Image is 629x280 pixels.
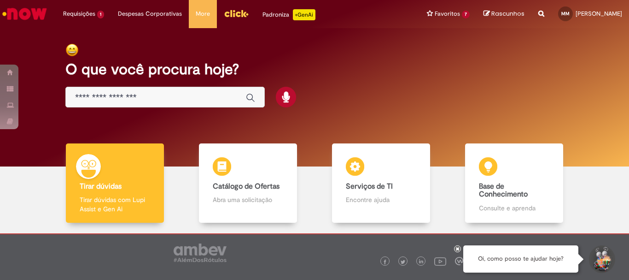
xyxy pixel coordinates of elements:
[80,182,122,191] b: Tirar dúvidas
[65,43,79,57] img: happy-face.png
[97,11,104,18] span: 1
[479,182,528,199] b: Base de Conhecimento
[346,182,393,191] b: Serviços de TI
[462,11,470,18] span: 7
[483,10,524,18] a: Rascunhos
[48,143,181,223] a: Tirar dúvidas Tirar dúvidas com Lupi Assist e Gen Ai
[401,260,405,264] img: logo_footer_twitter.png
[262,9,315,20] div: Padroniza
[181,143,314,223] a: Catálogo de Ofertas Abra uma solicitação
[491,9,524,18] span: Rascunhos
[346,195,416,204] p: Encontre ajuda
[174,244,227,262] img: logo_footer_ambev_rotulo_gray.png
[479,203,549,213] p: Consulte e aprenda
[561,11,570,17] span: MM
[65,61,564,77] h2: O que você procura hoje?
[576,10,622,18] span: [PERSON_NAME]
[224,6,249,20] img: click_logo_yellow_360x200.png
[314,143,448,223] a: Serviços de TI Encontre ajuda
[455,257,463,265] img: logo_footer_workplace.png
[213,195,283,204] p: Abra uma solicitação
[588,245,615,273] button: Iniciar Conversa de Suporte
[196,9,210,18] span: More
[1,5,48,23] img: ServiceNow
[419,259,424,265] img: logo_footer_linkedin.png
[435,9,460,18] span: Favoritos
[434,255,446,267] img: logo_footer_youtube.png
[463,245,578,273] div: Oi, como posso te ajudar hoje?
[80,195,150,214] p: Tirar dúvidas com Lupi Assist e Gen Ai
[213,182,280,191] b: Catálogo de Ofertas
[63,9,95,18] span: Requisições
[118,9,182,18] span: Despesas Corporativas
[448,143,581,223] a: Base de Conhecimento Consulte e aprenda
[383,260,387,264] img: logo_footer_facebook.png
[293,9,315,20] p: +GenAi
